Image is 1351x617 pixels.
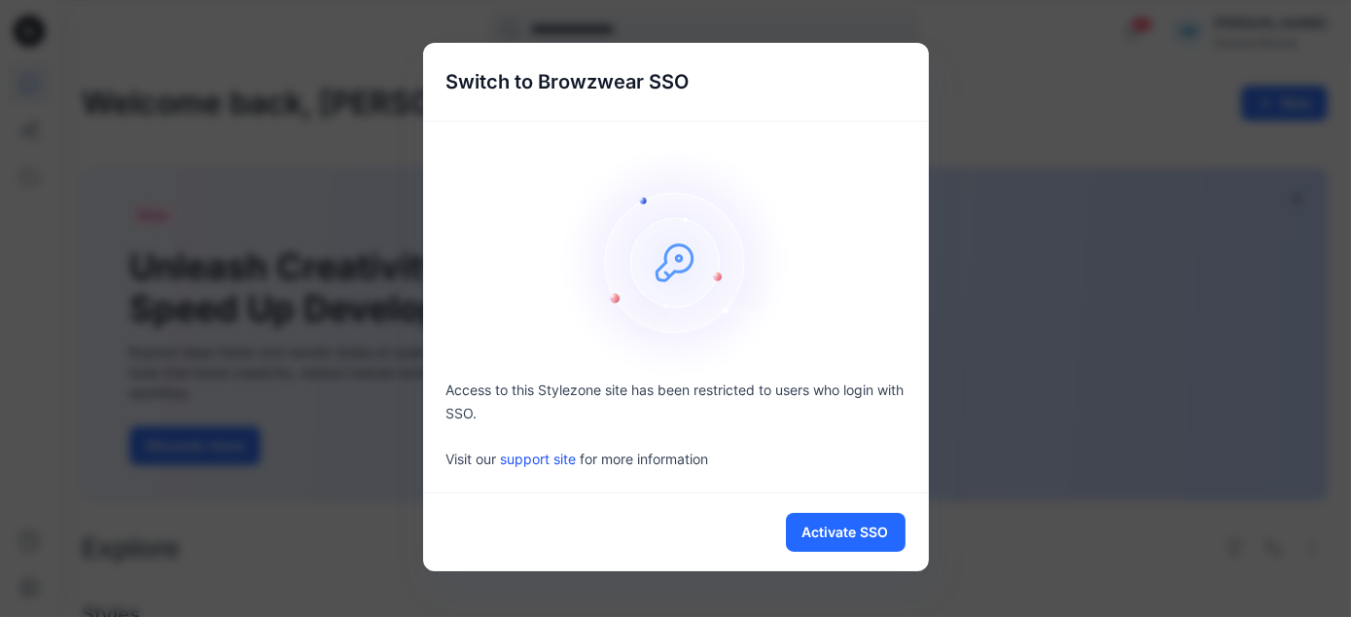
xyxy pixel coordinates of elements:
a: support site [501,451,577,467]
button: Activate SSO [786,513,906,552]
h5: Switch to Browzwear SSO [423,43,713,121]
p: Access to this Stylezone site has been restricted to users who login with SSO. [446,379,906,425]
p: Visit our for more information [446,449,906,469]
img: onboarding-sz2.46497b1a466840e1406823e529e1e164.svg [559,145,793,379]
